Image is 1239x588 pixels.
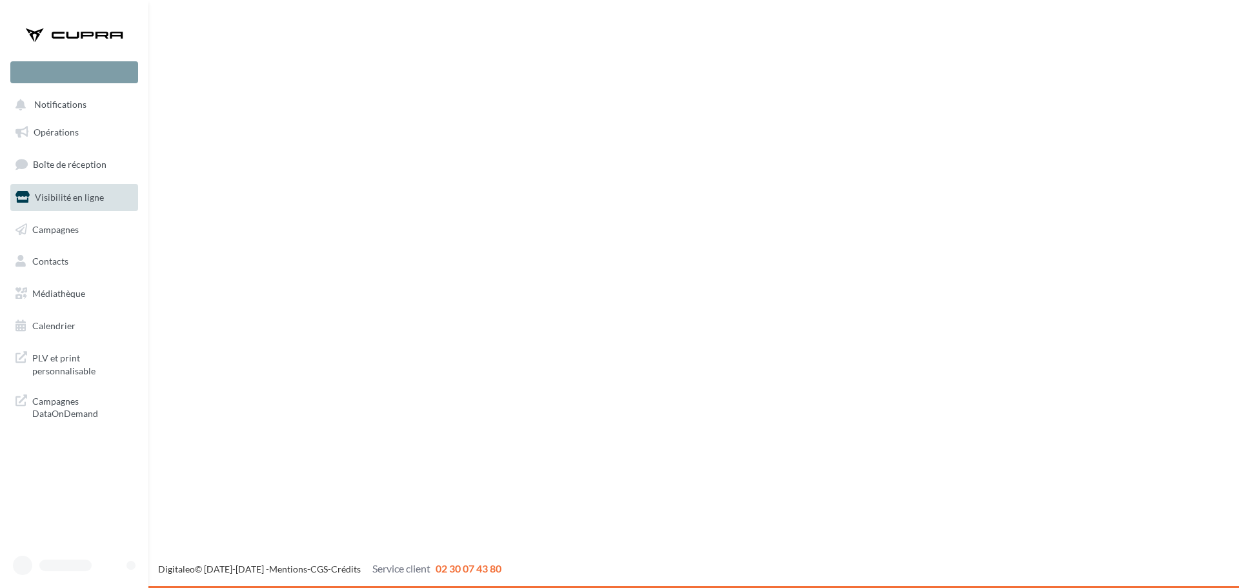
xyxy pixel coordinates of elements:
a: Visibilité en ligne [8,184,141,211]
span: PLV et print personnalisable [32,349,133,377]
span: Visibilité en ligne [35,192,104,203]
span: Notifications [34,99,86,110]
a: Campagnes [8,216,141,243]
span: 02 30 07 43 80 [436,562,501,574]
span: Calendrier [32,320,76,331]
span: © [DATE]-[DATE] - - - [158,563,501,574]
div: Nouvelle campagne [10,61,138,83]
a: PLV et print personnalisable [8,344,141,382]
a: Calendrier [8,312,141,340]
span: Boîte de réception [33,159,106,170]
a: Opérations [8,119,141,146]
a: Médiathèque [8,280,141,307]
span: Campagnes [32,223,79,234]
span: Opérations [34,127,79,137]
span: Service client [372,562,430,574]
a: Crédits [331,563,361,574]
span: Médiathèque [32,288,85,299]
a: Mentions [269,563,307,574]
a: Campagnes DataOnDemand [8,387,141,425]
a: Boîte de réception [8,150,141,178]
a: Contacts [8,248,141,275]
a: CGS [310,563,328,574]
span: Contacts [32,256,68,267]
a: Digitaleo [158,563,195,574]
span: Campagnes DataOnDemand [32,392,133,420]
